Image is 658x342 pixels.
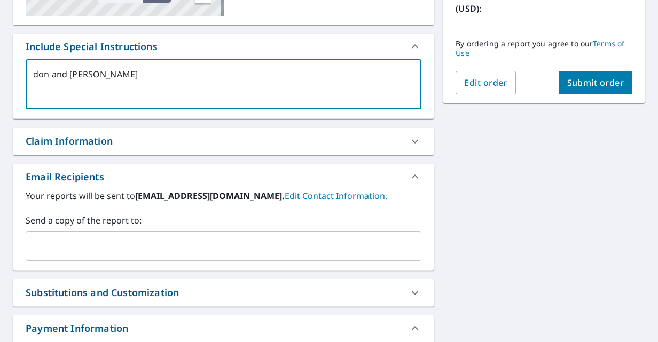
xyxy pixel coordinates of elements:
span: Submit order [567,77,624,89]
label: Send a copy of the report to: [26,214,421,227]
div: Substitutions and Customization [26,285,179,300]
p: By ordering a report you agree to our [456,39,632,58]
a: EditContactInfo [285,190,387,202]
div: Include Special Instructions [26,39,158,54]
a: Terms of Use [456,38,624,58]
div: Email Recipients [26,170,104,184]
button: Edit order [456,71,516,94]
div: Include Special Instructions [13,34,434,59]
label: Your reports will be sent to [26,189,421,202]
button: Submit order [559,71,633,94]
div: Claim Information [26,134,113,148]
span: Edit order [464,77,507,89]
div: Email Recipients [13,164,434,189]
b: [EMAIL_ADDRESS][DOMAIN_NAME]. [135,190,285,202]
div: Payment Information [26,321,128,336]
div: Substitutions and Customization [13,279,434,306]
div: Payment Information [13,315,434,341]
div: Claim Information [13,128,434,155]
textarea: don and [PERSON_NAME] [33,69,414,100]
